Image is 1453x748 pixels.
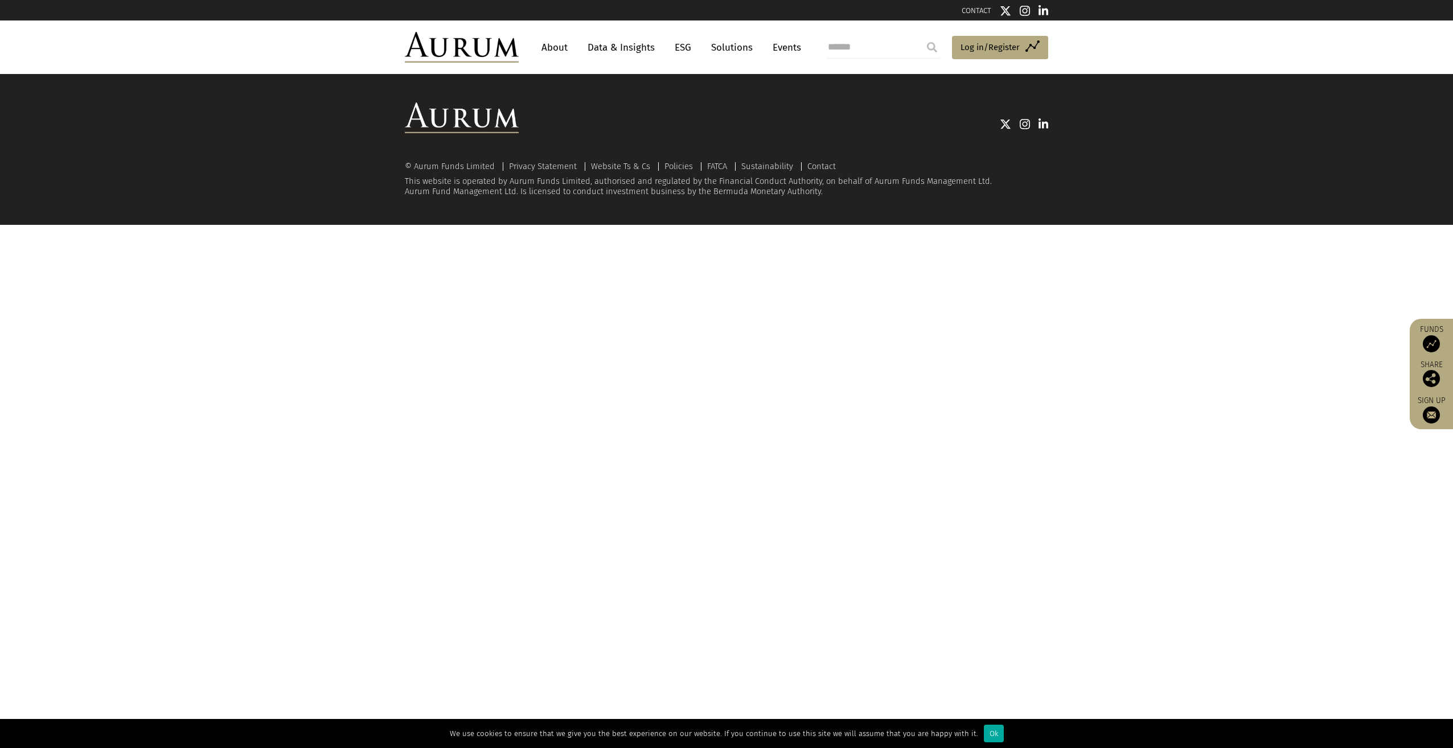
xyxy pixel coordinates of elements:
a: Events [767,37,801,58]
a: Website Ts & Cs [591,161,650,171]
a: About [536,37,573,58]
img: Linkedin icon [1039,5,1049,17]
a: ESG [669,37,697,58]
img: Aurum Logo [405,102,519,133]
div: This website is operated by Aurum Funds Limited, authorised and regulated by the Financial Conduc... [405,162,1048,196]
input: Submit [921,36,943,59]
a: Log in/Register [952,36,1048,60]
a: Policies [664,161,693,171]
a: Sustainability [741,161,793,171]
a: Contact [807,161,836,171]
img: Linkedin icon [1039,118,1049,130]
a: Solutions [705,37,758,58]
img: Aurum [405,32,519,63]
img: Instagram icon [1020,5,1030,17]
img: Twitter icon [1000,118,1011,130]
a: Data & Insights [582,37,660,58]
img: Instagram icon [1020,118,1030,130]
a: CONTACT [962,6,991,15]
div: © Aurum Funds Limited [405,162,500,171]
span: Log in/Register [961,40,1020,54]
img: Twitter icon [1000,5,1011,17]
a: Privacy Statement [509,161,577,171]
a: FATCA [707,161,727,171]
